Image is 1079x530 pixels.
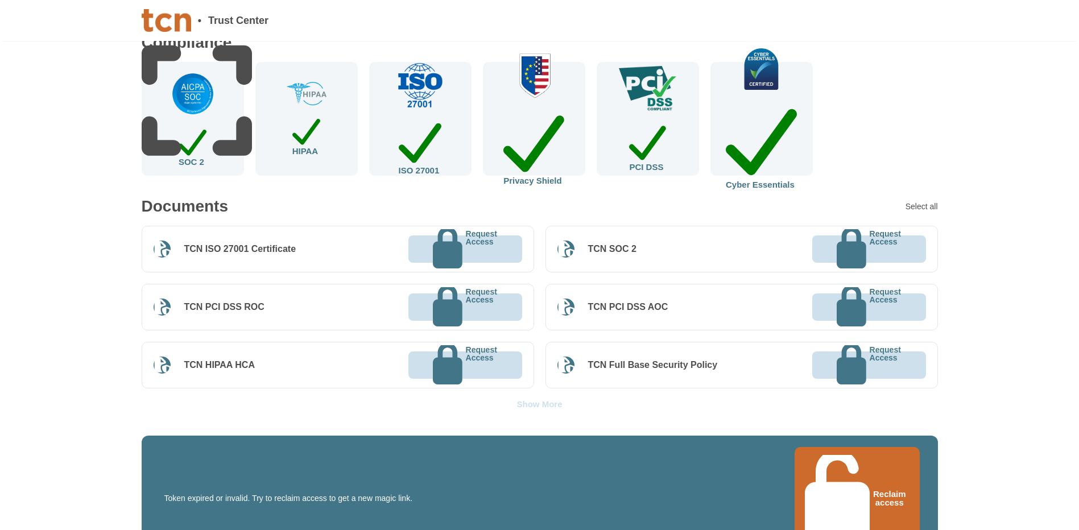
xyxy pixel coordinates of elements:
p: Request Access [870,230,901,269]
img: Company Banner [142,9,191,32]
p: Token expired or invalid. Try to reclaim access to get a new magic link. [164,494,725,502]
img: check [725,48,799,89]
p: Request Access [466,346,497,385]
img: check [396,63,444,108]
div: ISO 27001 [399,117,442,175]
div: TCN Full Base Security Policy [588,359,718,371]
span: • [198,15,201,26]
div: Select all [906,202,938,210]
div: Compliance [142,35,232,51]
span: Trust Center [208,15,268,26]
div: Privacy Shield [503,107,564,185]
div: TCN HIPAA HCA [184,359,255,371]
img: check [619,66,676,111]
div: TCN SOC 2 [588,243,636,255]
div: TCN PCI DSS AOC [588,301,668,313]
p: Request Access [870,288,901,327]
div: SOC 2 [179,126,206,166]
p: Request Access [466,288,497,327]
div: TCN ISO 27001 Certificate [184,243,296,255]
img: check [287,82,326,106]
div: Cyber Essentials [726,99,797,189]
div: HIPAA [292,115,321,156]
img: check [501,52,567,98]
div: Documents [142,198,228,214]
div: Show More [516,400,562,408]
p: Request Access [466,230,497,269]
p: Request Access [870,346,901,385]
div: TCN PCI DSS ROC [184,301,264,313]
div: PCI DSS [629,121,665,171]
